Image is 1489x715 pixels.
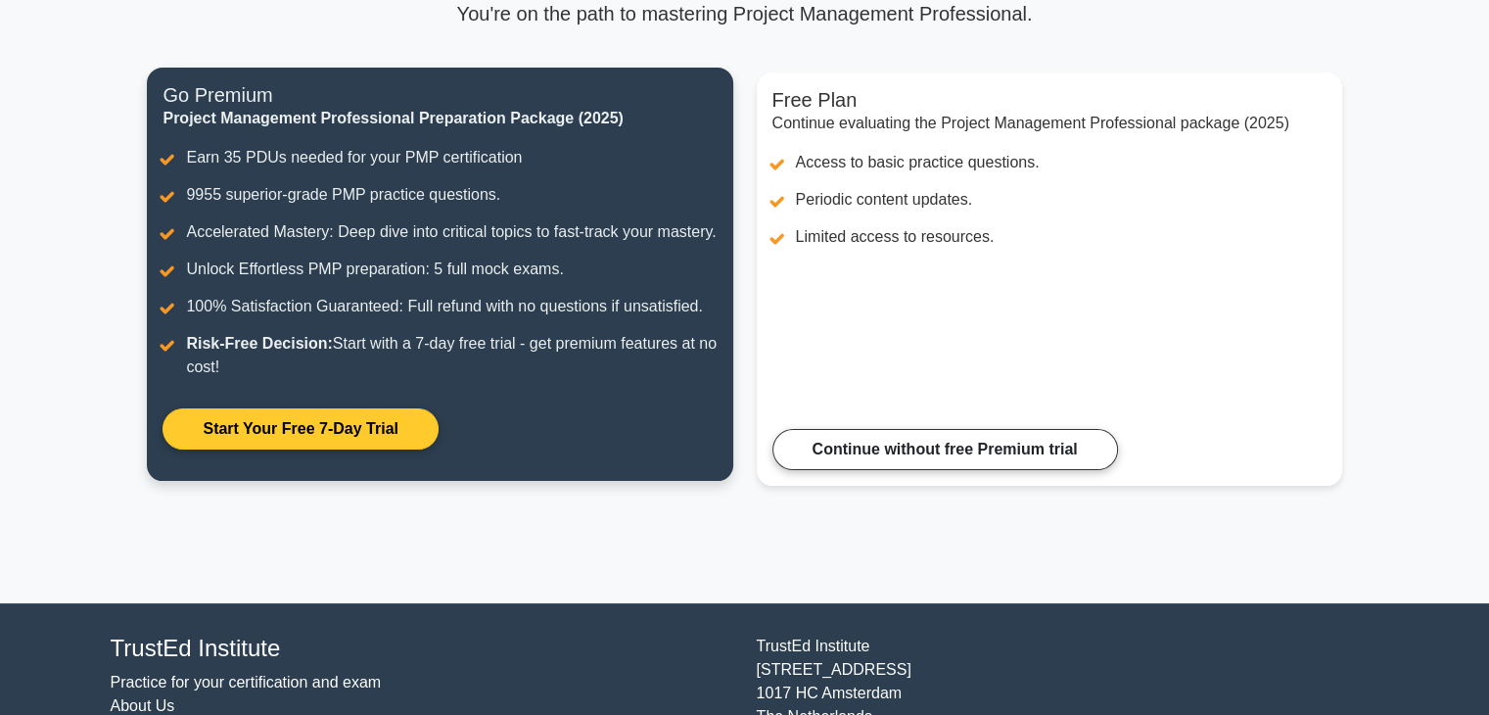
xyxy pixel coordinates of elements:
a: Practice for your certification and exam [111,674,382,691]
h4: TrustEd Institute [111,635,733,663]
a: About Us [111,697,175,714]
a: Continue without free Premium trial [772,429,1118,470]
p: You're on the path to mastering Project Management Professional. [147,2,1341,25]
a: Start Your Free 7-Day Trial [163,408,438,450]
